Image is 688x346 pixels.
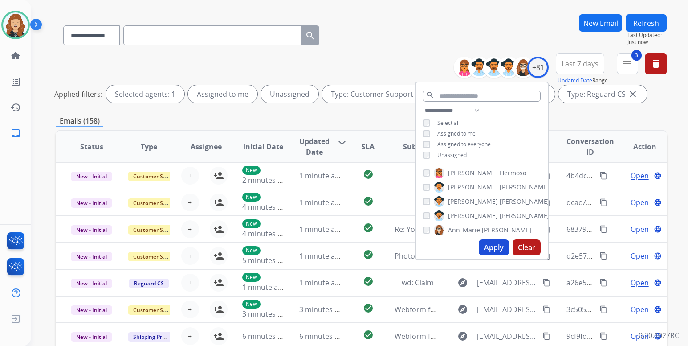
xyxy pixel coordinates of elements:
span: New - Initial [71,225,112,235]
span: New - Initial [71,172,112,181]
button: + [181,220,199,238]
p: New [242,166,261,175]
mat-icon: language [654,172,662,180]
span: New - Initial [71,305,112,315]
span: [PERSON_NAME] [500,197,550,206]
span: 1 minute ago [299,171,343,181]
span: Range [558,77,608,84]
span: + [188,277,192,288]
span: [EMAIL_ADDRESS][DOMAIN_NAME] [477,304,537,315]
span: Last Updated: [627,32,667,39]
div: Unassigned [261,85,318,103]
mat-icon: home [10,50,21,61]
span: 1 minute ago [299,251,343,261]
span: 6 minutes ago [299,331,347,341]
span: [PERSON_NAME] [448,183,498,192]
span: 1 minute ago [299,224,343,234]
span: + [188,331,192,342]
mat-icon: content_copy [542,332,550,340]
mat-icon: inbox [10,128,21,139]
span: Hermoso [500,169,526,177]
mat-icon: person_add [213,224,224,235]
mat-icon: check_circle [363,249,374,260]
span: [PERSON_NAME] [448,197,498,206]
span: Customer Support [128,225,186,235]
span: + [188,170,192,181]
mat-icon: check_circle [363,330,374,340]
span: Open [631,224,649,235]
mat-icon: arrow_downward [337,136,347,147]
button: Apply [479,239,509,255]
mat-icon: check_circle [363,276,374,287]
mat-icon: delete [651,58,661,69]
p: New [242,193,261,202]
div: Type: Customer Support [322,85,435,103]
mat-icon: language [654,305,662,313]
button: + [181,167,199,185]
span: New - Initial [71,279,112,288]
span: 5 minutes ago [242,255,290,265]
mat-icon: content_copy [542,172,550,180]
mat-icon: list_alt [10,76,21,87]
mat-icon: search [426,91,434,99]
span: Webform from [EMAIL_ADDRESS][DOMAIN_NAME] on [DATE] [395,331,596,341]
button: + [181,274,199,292]
mat-icon: language [654,279,662,287]
span: + [188,251,192,261]
span: 4 minutes ago [242,229,290,239]
mat-icon: person_add [213,304,224,315]
span: Just now [627,39,667,46]
span: [PERSON_NAME] [500,183,550,192]
span: New - Initial [71,252,112,261]
span: Re: Your Bed Bath & Beyond virtual card is here [395,224,554,234]
button: Last 7 days [556,53,604,74]
span: + [188,197,192,208]
mat-icon: person_add [213,251,224,261]
span: 4 minutes ago [242,202,290,212]
span: Unassigned [437,151,467,159]
span: [PERSON_NAME] [482,226,532,235]
mat-icon: check_circle [363,222,374,233]
button: Refresh [626,14,667,32]
span: Assignee [191,141,222,152]
span: Conversation ID [566,136,614,157]
span: Initial Date [243,141,283,152]
span: 3 minutes ago [299,305,347,314]
p: Emails (158) [56,115,103,127]
span: Last 7 days [562,62,598,66]
mat-icon: history [10,102,21,113]
p: New [242,300,261,309]
mat-icon: person_add [213,170,224,181]
mat-icon: explore [457,277,468,288]
mat-icon: menu [622,58,633,69]
mat-icon: explore [457,331,468,342]
span: Photos from my sofa that does not recline on this device [395,251,585,261]
mat-icon: check_circle [363,196,374,206]
span: + [188,304,192,315]
p: Applied filters: [54,89,102,99]
span: Status [80,141,103,152]
span: 6 minutes ago [242,331,290,341]
mat-icon: content_copy [542,305,550,313]
button: Updated Date [558,77,592,84]
mat-icon: content_copy [599,225,607,233]
span: [PERSON_NAME] [500,211,550,220]
div: Assigned to me [188,85,257,103]
span: Assigned to everyone [437,140,491,148]
span: Customer Support [128,172,186,181]
span: Open [631,277,649,288]
span: 2 minutes ago [242,175,290,185]
mat-icon: content_copy [599,172,607,180]
span: Select all [437,119,460,127]
mat-icon: content_copy [542,198,550,206]
span: Reguard CS [129,279,169,288]
th: Action [609,131,667,162]
mat-icon: content_copy [599,252,607,260]
mat-icon: search [305,30,316,41]
mat-icon: content_copy [542,225,550,233]
span: Open [631,251,649,261]
span: New - Initial [71,198,112,208]
span: Customer Support [128,198,186,208]
span: Assigned to me [437,130,476,137]
button: + [181,247,199,265]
